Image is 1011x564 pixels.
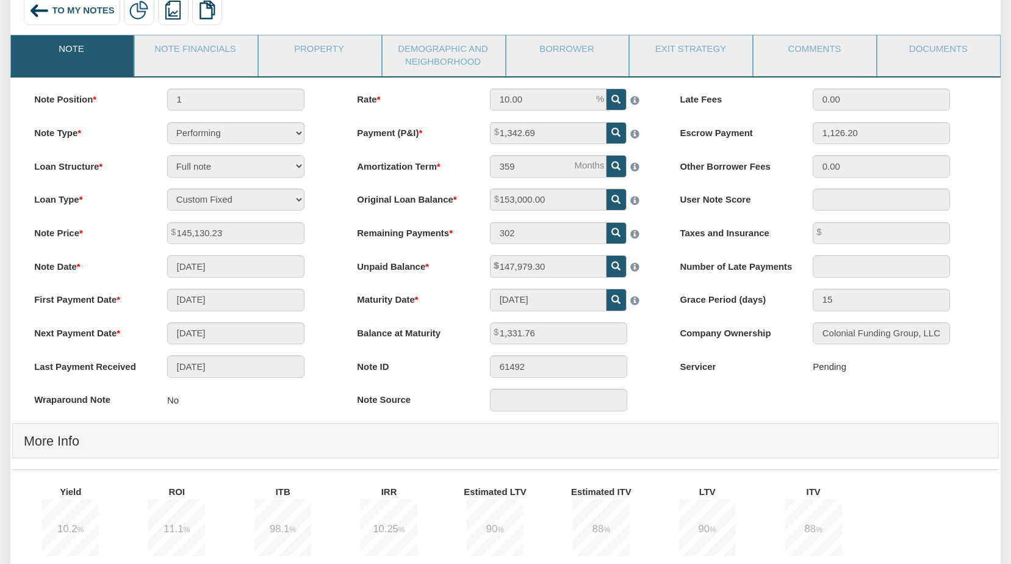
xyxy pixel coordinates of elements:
[23,289,156,307] label: First Payment Date
[29,1,49,21] img: back_arrow_left_icon.svg
[23,222,156,240] label: Note Price
[650,481,775,499] label: LTV
[167,255,304,277] input: MM/DD/YYYY
[669,222,802,240] label: Taxes and Insurance
[23,189,156,207] label: Loan Type
[669,122,802,140] label: Escrow Payment
[346,222,479,240] label: Remaining Payments
[129,1,148,20] img: partial.png
[877,35,999,66] a: Documents
[669,355,802,374] label: Servicer
[23,355,156,374] label: Last Payment Received
[813,355,846,378] div: Pending
[167,289,304,311] input: MM/DD/YYYY
[167,389,179,412] p: No
[669,189,802,207] label: User Note Score
[23,322,156,341] label: Next Payment Date
[669,289,802,307] label: Grace Period (days)
[630,35,751,66] a: Exit Strategy
[545,481,669,499] label: Estimated ITV
[754,35,875,66] a: Comments
[23,255,156,273] label: Note Date
[346,322,479,341] label: Balance at Maturity
[669,89,802,107] label: Late Fees
[23,89,156,107] label: Note Position
[167,355,304,377] input: MM/DD/YYYY
[198,1,217,20] img: copy.png
[669,155,802,173] label: Other Borrower Fees
[346,355,479,374] label: Note ID
[14,481,139,499] label: Yield
[23,122,156,140] label: Note Type
[506,35,628,66] a: Borrower
[23,389,156,407] label: Wraparound Note
[757,481,881,499] label: ITV
[669,322,802,341] label: Company Ownership
[346,255,479,273] label: Unpaid Balance
[135,35,256,66] a: Note Financials
[23,155,156,173] label: Loan Structure
[669,255,802,273] label: Number of Late Payments
[346,389,479,407] label: Note Source
[226,481,351,499] label: ITB
[333,481,457,499] label: IRR
[346,189,479,207] label: Original Loan Balance
[52,5,114,15] span: To My Notes
[346,122,479,140] label: Payment (P&I)
[346,289,479,307] label: Maturity Date
[490,89,606,110] input: This field can contain only numeric characters
[439,481,563,499] label: Estimated LTV
[383,35,504,76] a: Demographic and Neighborhood
[490,289,606,311] input: MM/DD/YYYY
[346,155,479,173] label: Amortization Term
[164,1,182,20] img: reports.png
[120,481,245,499] label: ROI
[11,35,132,66] a: Note
[259,35,380,66] a: Property
[24,427,987,456] h4: More Info
[346,89,479,107] label: Rate
[167,322,304,344] input: MM/DD/YYYY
